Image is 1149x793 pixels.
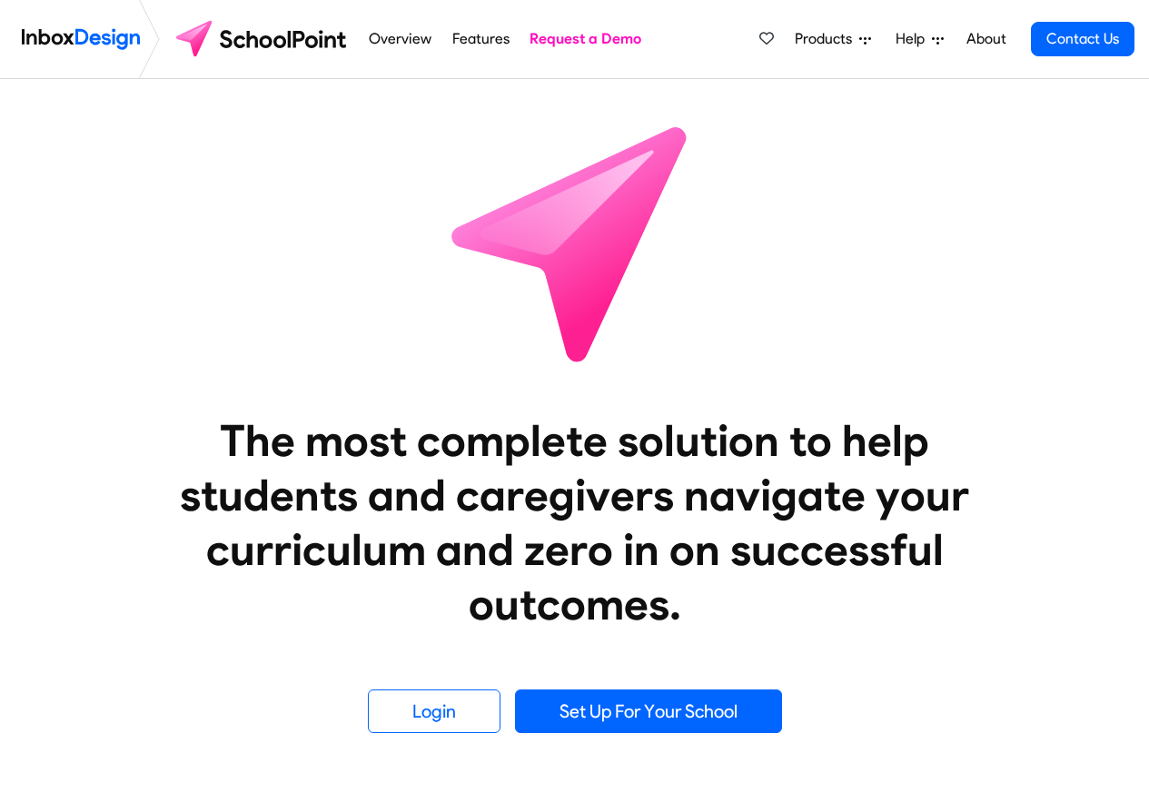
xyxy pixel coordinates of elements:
[525,21,647,57] a: Request a Demo
[364,21,437,57] a: Overview
[795,28,859,50] span: Products
[515,689,782,733] a: Set Up For Your School
[167,17,359,61] img: schoolpoint logo
[787,21,878,57] a: Products
[447,21,514,57] a: Features
[896,28,932,50] span: Help
[961,21,1011,57] a: About
[411,79,738,406] img: icon_schoolpoint.svg
[144,413,1006,631] heading: The most complete solution to help students and caregivers navigate your curriculum and zero in o...
[368,689,500,733] a: Login
[888,21,951,57] a: Help
[1031,22,1134,56] a: Contact Us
